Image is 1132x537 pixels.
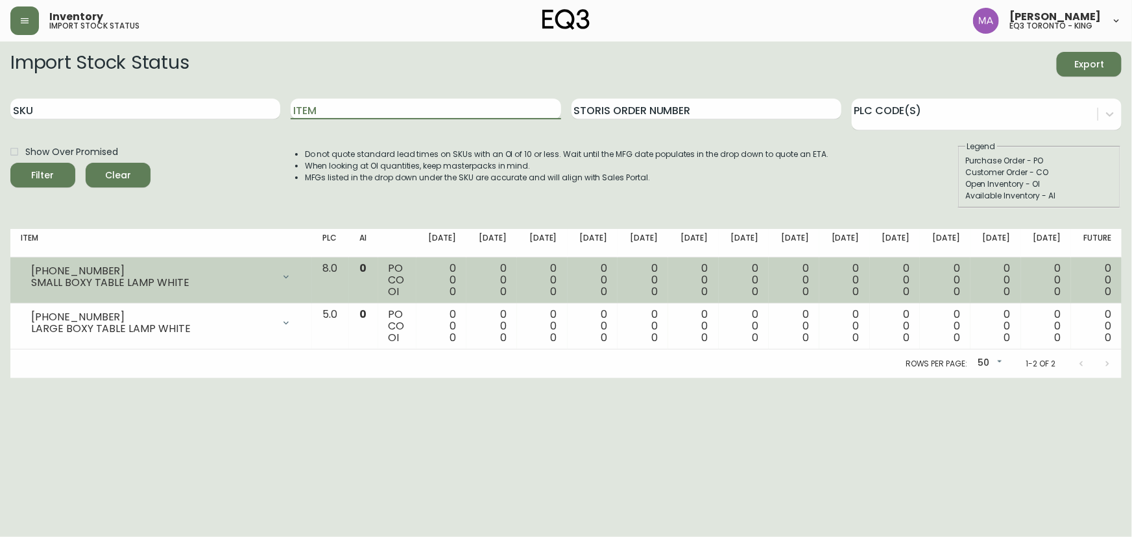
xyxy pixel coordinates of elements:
div: Purchase Order - PO [965,155,1113,167]
span: Show Over Promised [25,145,118,159]
span: 0 [1054,330,1061,345]
h2: Import Stock Status [10,52,189,77]
th: [DATE] [668,229,719,257]
div: Available Inventory - AI [965,190,1113,202]
img: 4f0989f25cbf85e7eb2537583095d61e [973,8,999,34]
span: OI [389,284,400,299]
th: Item [10,229,312,257]
div: 0 0 [628,263,658,298]
span: Clear [96,167,140,184]
span: 0 [551,330,557,345]
div: 0 0 [779,263,809,298]
div: 0 0 [1031,309,1061,344]
span: 0 [359,261,367,276]
span: 0 [1054,284,1061,299]
span: 0 [500,330,507,345]
th: Future [1071,229,1122,257]
p: Rows per page: [906,358,967,370]
div: SMALL BOXY TABLE LAMP WHITE [31,277,273,289]
th: [DATE] [416,229,467,257]
div: 0 0 [1081,263,1111,298]
div: 0 0 [880,309,910,344]
button: Filter [10,163,75,187]
div: 0 0 [981,263,1011,298]
span: 0 [853,284,860,299]
span: 0 [903,330,909,345]
span: Inventory [49,12,103,22]
span: 0 [702,330,708,345]
span: 0 [954,330,960,345]
div: 0 0 [830,263,860,298]
div: 0 0 [527,309,557,344]
span: 0 [802,330,809,345]
span: 0 [853,330,860,345]
span: [PERSON_NAME] [1009,12,1101,22]
div: 0 0 [427,263,457,298]
div: [PHONE_NUMBER]SMALL BOXY TABLE LAMP WHITE [21,263,302,291]
div: 0 0 [779,309,809,344]
div: 0 0 [880,263,910,298]
span: 0 [651,330,658,345]
span: 0 [651,284,658,299]
th: AI [349,229,378,257]
h5: import stock status [49,22,139,30]
div: 0 0 [930,309,960,344]
span: 0 [601,284,607,299]
span: 0 [1105,284,1111,299]
th: [DATE] [568,229,618,257]
div: 0 0 [427,309,457,344]
button: Clear [86,163,151,187]
p: 1-2 of 2 [1026,358,1055,370]
th: [DATE] [970,229,1021,257]
div: 0 0 [477,263,507,298]
th: [DATE] [870,229,921,257]
div: 50 [972,353,1005,374]
th: PLC [312,229,349,257]
button: Export [1057,52,1122,77]
span: 0 [450,330,456,345]
span: 0 [1004,330,1011,345]
div: 0 0 [527,263,557,298]
div: PO CO [389,309,406,344]
legend: Legend [965,141,997,152]
div: 0 0 [628,309,658,344]
th: [DATE] [769,229,819,257]
div: 0 0 [1031,263,1061,298]
div: 0 0 [830,309,860,344]
span: 0 [1004,284,1011,299]
span: OI [389,330,400,345]
div: 0 0 [1081,309,1111,344]
th: [DATE] [819,229,870,257]
span: 0 [601,330,607,345]
div: 0 0 [578,309,608,344]
th: [DATE] [920,229,970,257]
span: 0 [702,284,708,299]
div: 0 0 [679,309,708,344]
div: Open Inventory - OI [965,178,1113,190]
td: 5.0 [312,304,349,350]
div: 0 0 [729,263,759,298]
div: 0 0 [930,263,960,298]
th: [DATE] [517,229,568,257]
span: 0 [903,284,909,299]
td: 8.0 [312,257,349,304]
img: logo [542,9,590,30]
th: [DATE] [618,229,668,257]
div: 0 0 [981,309,1011,344]
span: 0 [954,284,960,299]
span: 0 [1105,330,1111,345]
span: 0 [500,284,507,299]
div: Customer Order - CO [965,167,1113,178]
span: 0 [752,330,758,345]
li: MFGs listed in the drop down under the SKU are accurate and will align with Sales Portal. [305,172,829,184]
span: 0 [450,284,456,299]
div: 0 0 [477,309,507,344]
div: [PHONE_NUMBER]LARGE BOXY TABLE LAMP WHITE [21,309,302,337]
th: [DATE] [1021,229,1072,257]
li: When looking at OI quantities, keep masterpacks in mind. [305,160,829,172]
li: Do not quote standard lead times on SKUs with an OI of 10 or less. Wait until the MFG date popula... [305,149,829,160]
span: 0 [359,307,367,322]
span: Export [1067,56,1111,73]
div: [PHONE_NUMBER] [31,265,273,277]
div: [PHONE_NUMBER] [31,311,273,323]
